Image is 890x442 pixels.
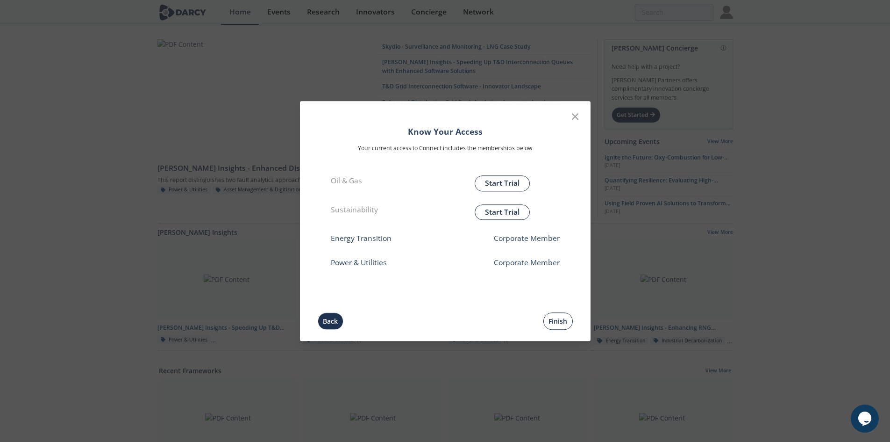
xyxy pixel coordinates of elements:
p: Power & Utilities [331,257,445,268]
p: Your current access to Connect includes the memberships below [331,144,560,152]
p: Corporate Member [445,233,560,244]
p: Oil & Gas [331,175,445,187]
iframe: chat widget [851,405,881,433]
p: Sustainability [331,204,445,216]
p: Energy Transition [331,233,445,244]
p: Corporate Member [445,257,560,268]
h1: Know Your Access [331,125,560,138]
button: Start Trial [475,204,530,220]
button: Finish [543,312,573,330]
button: Back [318,312,343,330]
button: Start Trial [475,175,530,191]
